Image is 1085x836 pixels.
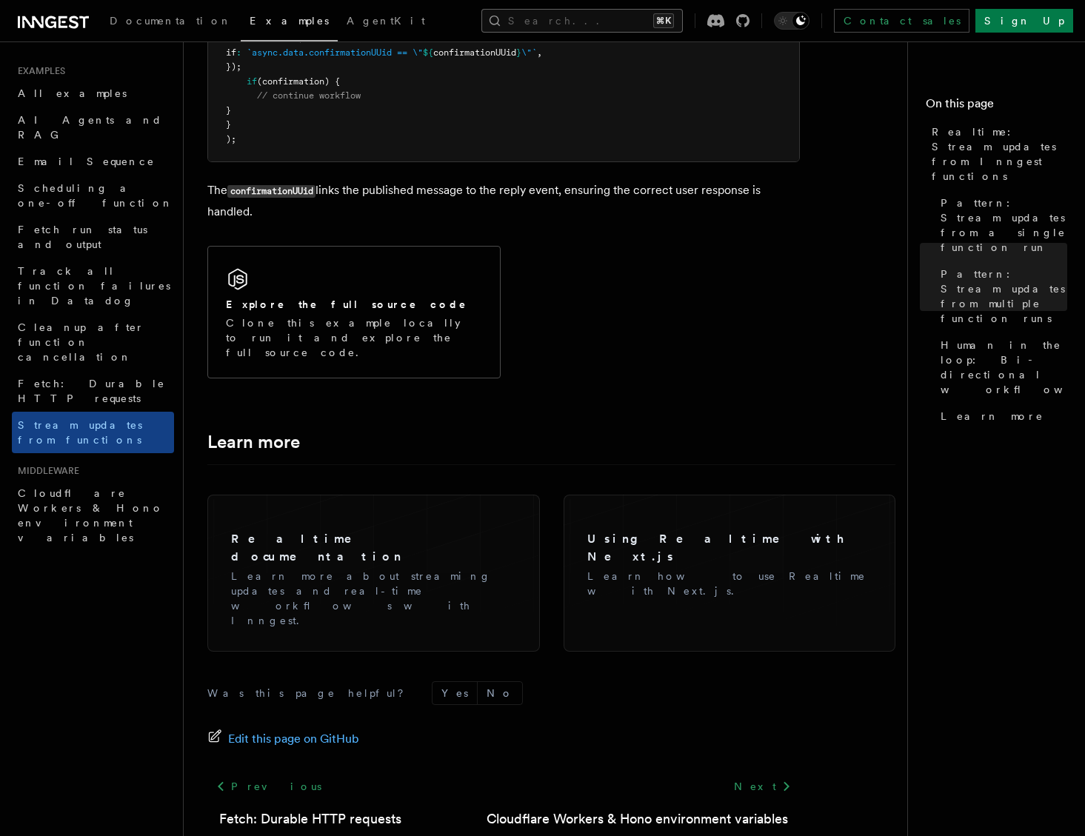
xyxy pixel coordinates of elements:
[257,76,340,87] span: (confirmation) {
[236,47,241,58] span: :
[207,432,300,452] a: Learn more
[12,480,174,551] a: Cloudflare Workers & Hono environment variables
[18,487,164,544] span: Cloudflare Workers & Hono environment variables
[433,47,516,58] span: confirmationUUid
[433,682,477,704] button: Yes
[18,321,144,363] span: Cleanup after function cancellation
[207,729,359,749] a: Edit this page on GitHub
[12,370,174,412] a: Fetch: Durable HTTP requests
[231,569,516,628] p: Learn more about streaming updates and real-time workflows with Inngest.
[110,15,232,27] span: Documentation
[941,409,1044,424] span: Learn more
[935,190,1067,261] a: Pattern: Stream updates from a single function run
[226,119,231,130] span: }
[12,175,174,216] a: Scheduling a one-off function
[12,216,174,258] a: Fetch run status and output
[250,15,329,27] span: Examples
[12,465,79,477] span: Middleware
[587,569,872,598] p: Learn how to use Realtime with Next.js.
[18,419,142,446] span: Stream updates from functions
[587,530,872,566] h3: Using Realtime with Next.js
[521,47,537,58] span: \"`
[487,809,788,829] a: Cloudflare Workers & Hono environment variables
[12,148,174,175] a: Email Sequence
[774,12,809,30] button: Toggle dark mode
[18,378,165,404] span: Fetch: Durable HTTP requests
[207,246,501,378] a: Explore the full source codeClone this example locally to run it and explore the full source code.
[725,773,800,800] a: Next
[18,224,147,250] span: Fetch run status and output
[12,258,174,314] a: Track all function failures in Datadog
[226,315,482,360] p: Clone this example locally to run it and explore the full source code.
[226,134,236,144] span: );
[226,105,231,116] span: }
[226,297,467,312] h2: Explore the full source code
[12,412,174,453] a: Stream updates from functions
[257,90,361,101] span: // continue workflow
[207,686,414,700] p: Was this page helpful?
[653,13,674,28] kbd: ⌘K
[227,185,316,198] code: confirmationUUid
[834,9,969,33] a: Contact sales
[241,4,338,41] a: Examples
[575,506,884,610] a: Using Realtime with Next.jsLearn how to use Realtime with Next.js.
[228,729,359,749] span: Edit this page on GitHub
[12,107,174,148] a: AI Agents and RAG
[935,403,1067,429] a: Learn more
[18,87,127,99] span: All examples
[926,118,1067,190] a: Realtime: Stream updates from Inngest functions
[226,47,236,58] span: if
[537,47,542,58] span: ,
[219,506,528,640] a: Realtime documentationLearn more about streaming updates and real-time workflows with Inngest.
[941,195,1067,255] span: Pattern: Stream updates from a single function run
[18,265,170,307] span: Track all function failures in Datadog
[226,61,241,72] span: });
[18,114,162,141] span: AI Agents and RAG
[347,15,425,27] span: AgentKit
[12,65,65,77] span: Examples
[207,773,330,800] a: Previous
[207,180,800,222] p: The links the published message to the reply event, ensuring the correct user response is handled.
[926,95,1067,118] h4: On this page
[219,809,401,829] a: Fetch: Durable HTTP requests
[941,267,1067,326] span: Pattern: Stream updates from multiple function runs
[423,47,433,58] span: ${
[975,9,1073,33] a: Sign Up
[231,530,516,566] h3: Realtime documentation
[516,47,521,58] span: }
[12,314,174,370] a: Cleanup after function cancellation
[481,9,683,33] button: Search...⌘K
[935,261,1067,332] a: Pattern: Stream updates from multiple function runs
[101,4,241,40] a: Documentation
[478,682,522,704] button: No
[338,4,434,40] a: AgentKit
[247,76,257,87] span: if
[935,332,1067,403] a: Human in the loop: Bi-directional workflows
[12,80,174,107] a: All examples
[932,124,1067,184] span: Realtime: Stream updates from Inngest functions
[18,156,155,167] span: Email Sequence
[18,182,173,209] span: Scheduling a one-off function
[247,47,423,58] span: `async.data.confirmationUUid == \"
